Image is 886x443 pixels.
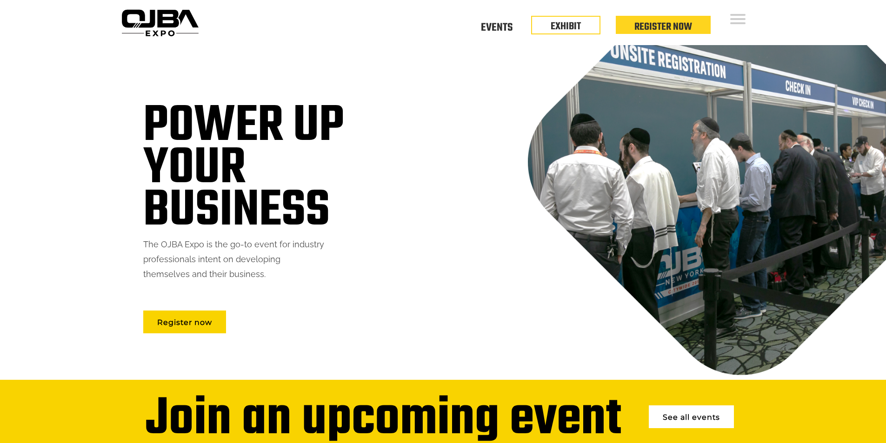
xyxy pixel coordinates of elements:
a: EXHIBIT [551,19,581,34]
a: See all events [649,405,734,428]
div: Join an upcoming event [146,398,621,441]
p: The OJBA Expo is the go-to event for industry professionals intent on developing themselves and t... [143,237,344,282]
h1: Power up your business [143,106,344,232]
a: Register now [143,311,226,333]
a: Register Now [634,19,692,35]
